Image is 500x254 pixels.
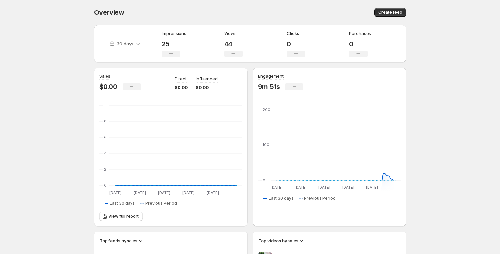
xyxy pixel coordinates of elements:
[263,107,270,112] text: 200
[206,190,219,195] text: [DATE]
[287,30,299,37] h3: Clicks
[99,83,117,91] p: $0.00
[224,30,237,37] h3: Views
[162,40,186,48] p: 25
[263,178,265,182] text: 0
[94,9,124,16] span: Overview
[133,190,146,195] text: [DATE]
[104,119,107,123] text: 8
[99,212,143,221] a: View full report
[104,167,106,172] text: 2
[318,185,330,190] text: [DATE]
[104,135,107,139] text: 6
[258,73,284,79] h3: Engagement
[271,185,283,190] text: [DATE]
[263,142,269,147] text: 100
[109,190,121,195] text: [DATE]
[196,75,218,82] p: Influenced
[182,190,194,195] text: [DATE]
[258,237,298,244] h3: Top videos by sales
[104,103,108,107] text: 10
[108,214,139,219] span: View full report
[145,201,177,206] span: Previous Period
[110,201,135,206] span: Last 30 days
[99,73,110,79] h3: Sales
[104,151,107,156] text: 4
[342,185,354,190] text: [DATE]
[117,40,133,47] p: 30 days
[349,40,371,48] p: 0
[269,196,294,201] span: Last 30 days
[374,8,406,17] button: Create feed
[196,84,218,91] p: $0.00
[175,84,188,91] p: $0.00
[158,190,170,195] text: [DATE]
[100,237,137,244] h3: Top feeds by sales
[104,183,107,188] text: 0
[294,185,306,190] text: [DATE]
[366,185,378,190] text: [DATE]
[287,40,305,48] p: 0
[304,196,336,201] span: Previous Period
[175,75,187,82] p: Direct
[162,30,186,37] h3: Impressions
[378,10,402,15] span: Create feed
[224,40,243,48] p: 44
[258,83,280,91] p: 9m 51s
[349,30,371,37] h3: Purchases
